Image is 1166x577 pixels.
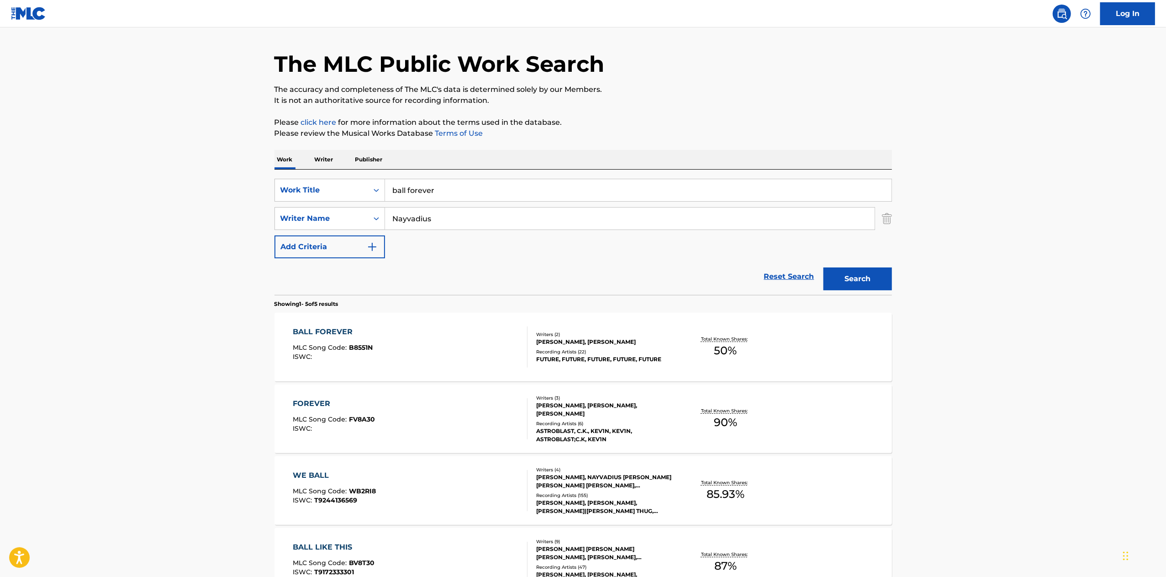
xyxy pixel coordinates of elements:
img: help [1080,8,1091,19]
span: MLC Song Code : [293,487,349,495]
div: [PERSON_NAME] [PERSON_NAME] [PERSON_NAME], [PERSON_NAME], [PERSON_NAME] [PERSON_NAME] KELLYS [PER... [536,545,674,561]
a: Public Search [1053,5,1071,23]
p: Writer [312,150,336,169]
a: click here [301,118,337,127]
span: ISWC : [293,568,314,576]
div: BALL LIKE THIS [293,542,375,553]
span: 90 % [714,414,737,431]
div: Work Title [280,185,363,196]
span: WB2RI8 [349,487,376,495]
p: The accuracy and completeness of The MLC's data is determined solely by our Members. [274,84,892,95]
p: Publisher [353,150,385,169]
img: MLC Logo [11,7,46,20]
div: Recording Artists ( 47 ) [536,564,674,571]
div: [PERSON_NAME], [PERSON_NAME], [PERSON_NAME] [536,401,674,418]
span: ISWC : [293,424,314,433]
div: BALL FOREVER [293,326,373,337]
p: Showing 1 - 5 of 5 results [274,300,338,308]
p: Please for more information about the terms used in the database. [274,117,892,128]
a: Terms of Use [433,129,483,138]
span: T9172333301 [314,568,354,576]
span: 85.93 % [707,486,744,502]
button: Search [823,267,892,290]
span: FV8A30 [349,415,375,423]
div: Recording Artists ( 155 ) [536,492,674,499]
p: It is not an authoritative source for recording information. [274,95,892,106]
span: B8551N [349,343,373,352]
div: WE BALL [293,470,376,481]
span: 50 % [714,342,737,359]
div: [PERSON_NAME], [PERSON_NAME] [536,338,674,346]
p: Total Known Shares: [701,336,750,342]
span: ISWC : [293,496,314,504]
div: Writers ( 2 ) [536,331,674,338]
div: Writers ( 3 ) [536,395,674,401]
img: 9d2ae6d4665cec9f34b9.svg [367,241,378,252]
span: 87 % [714,558,737,574]
a: Reset Search [760,267,819,287]
div: Writer Name [280,213,363,224]
div: Drag [1123,542,1129,570]
p: Total Known Shares: [701,479,750,486]
div: Writers ( 4 ) [536,466,674,473]
p: Total Known Shares: [701,407,750,414]
div: Recording Artists ( 22 ) [536,348,674,355]
a: FOREVERMLC Song Code:FV8A30ISWC:Writers (3)[PERSON_NAME], [PERSON_NAME], [PERSON_NAME]Recording A... [274,385,892,453]
div: FOREVER [293,398,375,409]
span: BV8T30 [349,559,375,567]
div: [PERSON_NAME], [PERSON_NAME], [PERSON_NAME]|[PERSON_NAME] THUG, [PERSON_NAME], [PERSON_NAME] THUG... [536,499,674,515]
form: Search Form [274,179,892,295]
span: MLC Song Code : [293,559,349,567]
iframe: Chat Widget [1120,533,1166,577]
span: T9244136569 [314,496,357,504]
button: Add Criteria [274,235,385,258]
a: BALL FOREVERMLC Song Code:B8551NISWC:Writers (2)[PERSON_NAME], [PERSON_NAME]Recording Artists (22... [274,313,892,381]
div: Recording Artists ( 6 ) [536,420,674,427]
p: Work [274,150,295,169]
h1: The MLC Public Work Search [274,50,605,78]
div: Help [1076,5,1095,23]
span: MLC Song Code : [293,343,349,352]
div: ASTROBLAST, C.K., KEV1N, KEV1N, ASTROBLAST;C.K, KEV1N [536,427,674,443]
img: search [1056,8,1067,19]
img: Delete Criterion [882,207,892,230]
div: FUTURE, FUTURE, FUTURE, FUTURE, FUTURE [536,355,674,363]
p: Please review the Musical Works Database [274,128,892,139]
p: Total Known Shares: [701,551,750,558]
span: MLC Song Code : [293,415,349,423]
div: [PERSON_NAME], NAYVADIUS [PERSON_NAME] [PERSON_NAME] [PERSON_NAME], [PERSON_NAME] [PERSON_NAME] [536,473,674,490]
a: WE BALLMLC Song Code:WB2RI8ISWC:T9244136569Writers (4)[PERSON_NAME], NAYVADIUS [PERSON_NAME] [PER... [274,456,892,525]
span: ISWC : [293,353,314,361]
a: Log In [1100,2,1155,25]
div: Writers ( 9 ) [536,538,674,545]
